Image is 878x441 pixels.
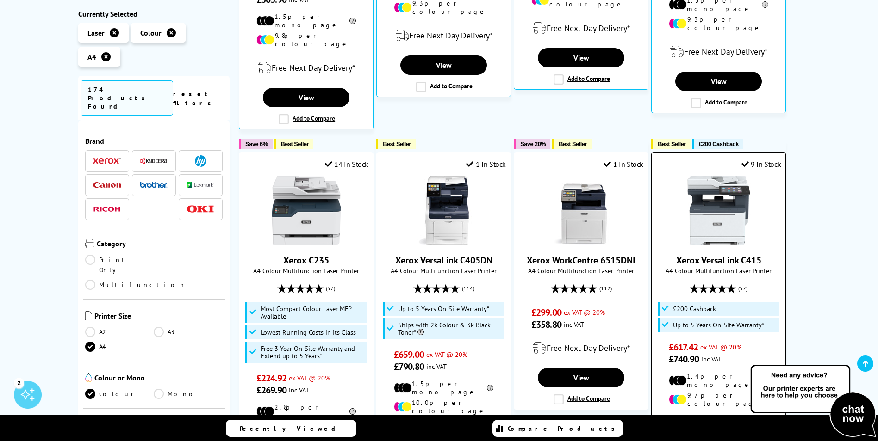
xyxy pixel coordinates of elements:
[85,311,92,320] img: Printer Size
[85,239,94,248] img: Category
[554,394,610,404] label: Add to Compare
[675,72,761,91] a: View
[85,373,92,382] img: Colour or Mono
[520,141,546,147] span: Save 20%
[85,389,154,399] a: Colour
[272,176,341,245] img: Xerox C235
[326,280,335,297] span: (57)
[564,320,584,329] span: inc VAT
[669,391,768,408] li: 9.7p per colour page
[492,420,623,437] a: Compare Products
[395,254,492,266] a: Xerox VersaLink C405DN
[256,372,286,384] span: £224.92
[140,179,168,191] a: Brother
[140,155,168,167] a: Kyocera
[669,341,698,353] span: £617.42
[514,139,550,149] button: Save 20%
[256,12,356,29] li: 1.5p per mono page
[93,203,121,215] a: Ricoh
[692,139,743,149] button: £200 Cashback
[85,327,154,337] a: A2
[656,39,781,65] div: modal_delivery
[684,176,753,245] img: Xerox VersaLink C415
[274,139,314,149] button: Best Seller
[283,254,329,266] a: Xerox C235
[244,266,368,275] span: A4 Colour Multifunction Laser Printer
[81,80,173,116] span: 174 Products Found
[684,238,753,247] a: Xerox VersaLink C415
[93,179,121,191] a: Canon
[85,136,223,146] span: Brand
[289,386,309,394] span: inc VAT
[398,305,489,312] span: Up to 5 Years On-Site Warranty*
[279,114,335,124] label: Add to Compare
[651,139,691,149] button: Best Seller
[263,88,349,107] a: View
[564,308,605,317] span: ex VAT @ 20%
[409,176,479,245] img: Xerox VersaLink C405DN
[289,374,330,382] span: ex VAT @ 20%
[173,90,216,107] a: reset filters
[78,9,230,18] div: Currently Selected
[673,321,764,329] span: Up to 5 Years On-Site Warranty*
[85,255,154,275] a: Print Only
[87,52,96,61] span: A4
[426,350,467,359] span: ex VAT @ 20%
[256,384,286,396] span: £269.90
[669,15,768,32] li: 9.3p per colour page
[738,280,747,297] span: (57)
[398,321,503,336] span: Ships with 2k Colour & 3k Black Toner*
[256,31,356,48] li: 9.8p per colour page
[658,141,686,147] span: Best Seller
[519,335,643,361] div: modal_delivery
[187,155,214,167] a: HP
[599,280,612,297] span: (112)
[409,238,479,247] a: Xerox VersaLink C405DN
[240,424,345,433] span: Recently Viewed
[140,28,162,37] span: Colour
[376,139,416,149] button: Best Seller
[245,141,268,147] span: Save 6%
[531,318,561,331] span: £358.80
[394,349,424,361] span: £659.00
[85,342,154,352] a: A4
[154,327,223,337] a: A3
[239,139,272,149] button: Save 6%
[394,380,493,396] li: 1.5p per mono page
[85,280,186,290] a: Multifunction
[93,182,121,188] img: Canon
[604,159,643,169] div: 1 In Stock
[394,361,424,373] span: £790.80
[261,345,365,360] span: Free 3 Year On-Site Warranty and Extend up to 5 Years*
[94,373,223,384] span: Colour or Mono
[272,238,341,247] a: Xerox C235
[699,141,739,147] span: £200 Cashback
[154,389,223,399] a: Mono
[559,141,587,147] span: Best Seller
[673,305,716,312] span: £200 Cashback
[466,159,506,169] div: 1 In Stock
[281,141,309,147] span: Best Seller
[187,183,214,188] img: Lexmark
[14,378,24,388] div: 2
[187,205,214,213] img: OKI
[669,353,699,365] span: £740.90
[256,403,356,420] li: 2.8p per mono page
[400,55,486,75] a: View
[669,372,768,389] li: 1.4p per mono page
[140,182,168,188] img: Brother
[93,158,121,165] img: Xerox
[656,266,781,275] span: A4 Colour Multifunction Laser Printer
[93,155,121,167] a: Xerox
[97,239,223,250] span: Category
[691,98,747,108] label: Add to Compare
[226,420,356,437] a: Recently Viewed
[531,306,561,318] span: £299.00
[554,74,610,85] label: Add to Compare
[261,329,356,336] span: Lowest Running Costs in its Class
[547,238,616,247] a: Xerox WorkCentre 6515DNI
[538,48,624,67] a: View
[656,415,781,441] div: modal_delivery
[195,155,206,167] img: HP
[261,305,365,320] span: Most Compact Colour Laser MFP Available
